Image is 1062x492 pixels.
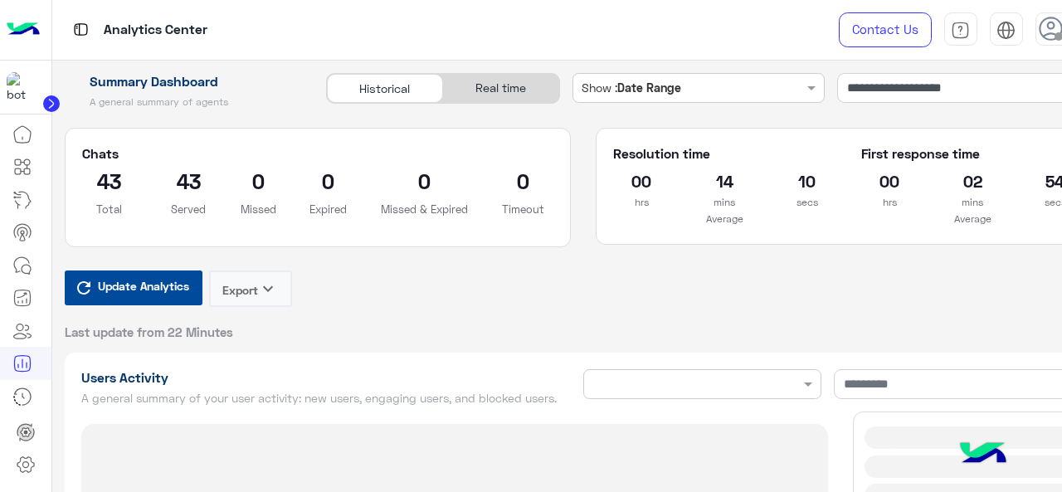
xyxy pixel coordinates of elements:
[493,168,553,194] h2: 0
[778,194,836,211] p: secs
[65,73,308,90] h1: Summary Dashboard
[258,279,278,299] i: keyboard_arrow_down
[943,168,1001,194] h2: 02
[695,194,753,211] p: mins
[65,270,202,305] button: Update Analytics
[209,270,292,307] button: Exportkeyboard_arrow_down
[7,72,37,102] img: 317874714732967
[65,324,233,340] span: Last update from 22 Minutes
[695,168,753,194] h2: 14
[327,74,443,103] div: Historical
[944,12,977,47] a: tab
[82,201,137,217] p: Total
[381,201,468,217] p: Missed & Expired
[943,194,1001,211] p: mins
[94,275,193,297] span: Update Analytics
[241,201,276,217] p: Missed
[82,168,137,194] h2: 43
[951,21,970,40] img: tab
[861,168,919,194] h2: 00
[493,201,553,217] p: Timeout
[613,145,836,162] h5: Resolution time
[301,168,356,194] h2: 0
[443,74,559,103] div: Real time
[954,426,1012,484] img: hulul-logo.png
[996,21,1016,40] img: tab
[613,211,836,227] p: Average
[778,168,836,194] h2: 10
[104,19,207,41] p: Analytics Center
[839,12,932,47] a: Contact Us
[71,19,91,40] img: tab
[861,194,919,211] p: hrs
[82,145,553,162] h5: Chats
[65,95,308,109] h5: A general summary of agents
[161,201,216,217] p: Served
[161,168,216,194] h2: 43
[613,168,671,194] h2: 00
[241,168,276,194] h2: 0
[7,12,40,47] img: Logo
[381,168,468,194] h2: 0
[613,194,671,211] p: hrs
[301,201,356,217] p: Expired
